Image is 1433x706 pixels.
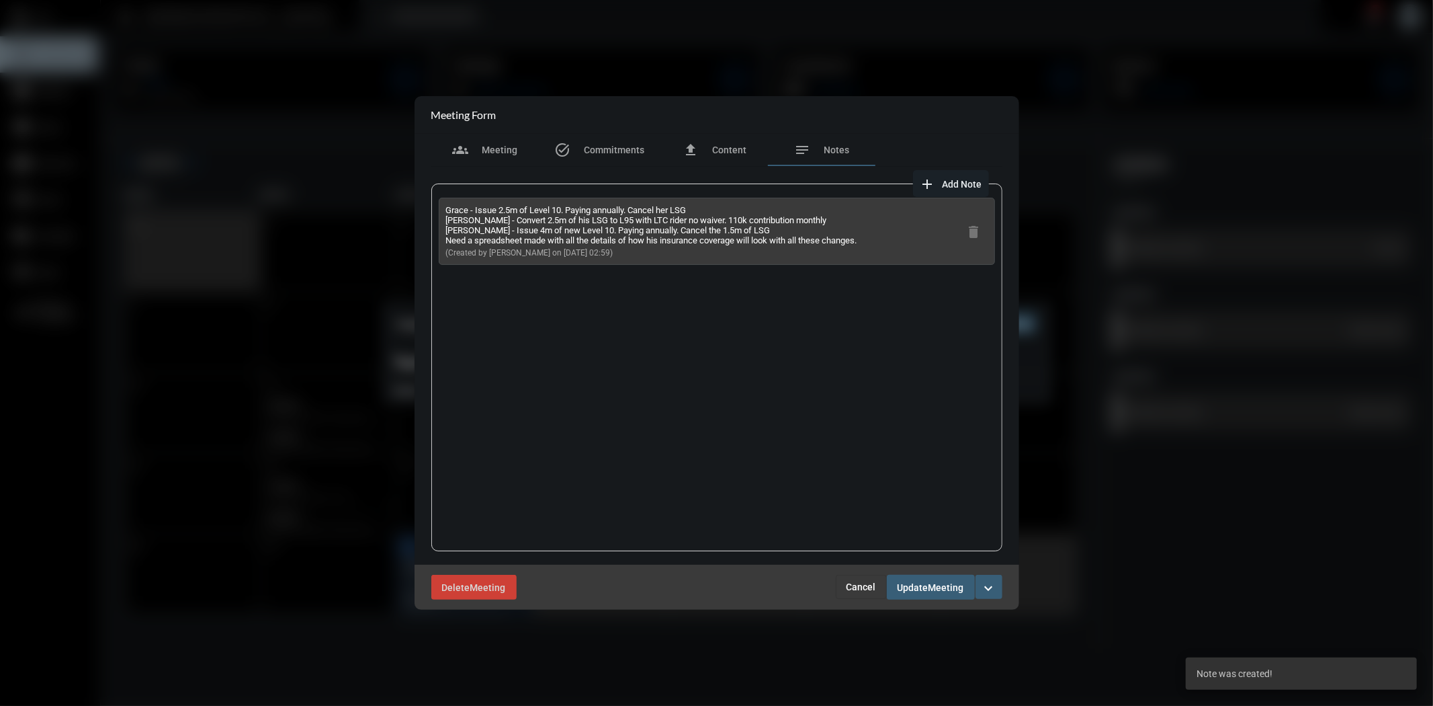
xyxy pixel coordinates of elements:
mat-icon: notes [795,142,811,158]
button: Cancel [836,575,887,599]
button: DeleteMeeting [431,575,517,600]
mat-icon: expand_more [981,580,997,596]
span: Meeting [470,582,506,593]
h2: Meeting Form [431,108,496,121]
button: add note [913,170,989,197]
span: Note was created! [1197,667,1272,680]
span: (Created by [PERSON_NAME] on [DATE] 02:59) [446,248,613,258]
span: Meeting [928,582,964,593]
mat-icon: file_upload [683,142,699,158]
mat-icon: delete [966,224,982,240]
span: Update [898,582,928,593]
mat-icon: groups [452,142,468,158]
mat-icon: task_alt [555,142,571,158]
span: Meeting [482,145,517,155]
span: Delete [442,582,470,593]
span: Content [712,145,746,155]
span: Add Note [943,179,982,190]
mat-icon: add [920,176,936,192]
span: Commitments [584,145,645,155]
span: Notes [824,145,850,155]
button: UpdateMeeting [887,575,975,600]
p: Grace - Issue 2.5m of Level 10. Paying annually. Cancel her LSG [PERSON_NAME] - Convert 2.5m of h... [446,205,857,245]
span: Cancel [846,582,876,592]
button: delete note [961,218,988,245]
